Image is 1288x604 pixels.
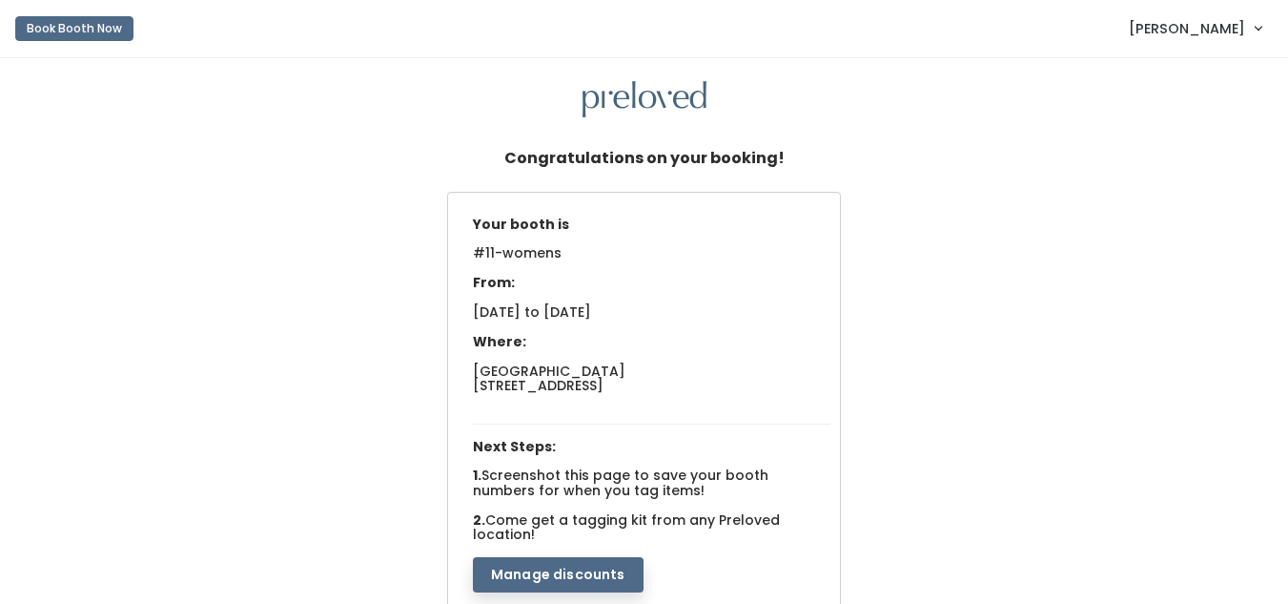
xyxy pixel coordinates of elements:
[473,564,644,583] a: Manage discounts
[473,332,526,351] span: Where:
[473,215,569,234] span: Your booth is
[473,557,644,594] button: Manage discounts
[473,243,562,274] span: #11-womens
[1129,18,1245,39] span: [PERSON_NAME]
[583,81,706,118] img: preloved logo
[473,466,768,499] span: Screenshot this page to save your booth numbers for when you tag items!
[473,273,515,292] span: From:
[473,437,556,456] span: Next Steps:
[473,302,591,322] span: [DATE] to [DATE]
[15,16,133,41] button: Book Booth Now
[463,208,840,594] div: 1. 2.
[473,362,625,395] span: [GEOGRAPHIC_DATA] [STREET_ADDRESS]
[504,140,785,177] h5: Congratulations on your booking!
[1110,8,1280,49] a: [PERSON_NAME]
[15,8,133,50] a: Book Booth Now
[473,510,780,544] span: Come get a tagging kit from any Preloved location!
